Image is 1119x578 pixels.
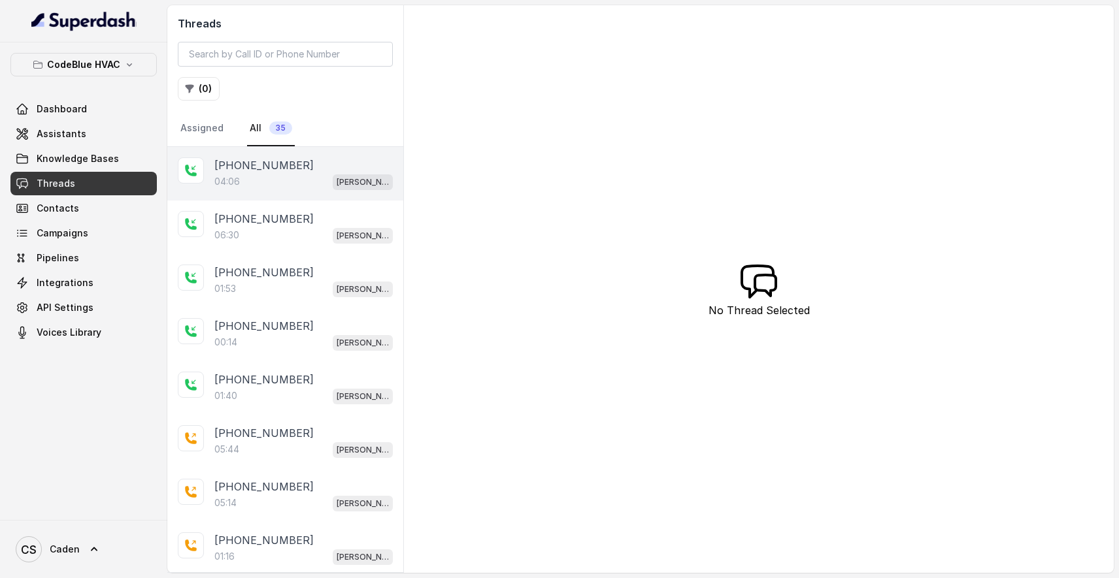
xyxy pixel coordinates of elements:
[10,197,157,220] a: Contacts
[10,122,157,146] a: Assistants
[10,53,157,76] button: CodeBlue HVAC
[21,543,37,556] text: CS
[337,283,389,296] p: [PERSON_NAME]
[10,531,157,568] a: Caden
[178,77,220,101] button: (0)
[214,372,314,387] p: [PHONE_NUMBER]
[214,550,235,563] p: 01:16
[214,157,314,173] p: [PHONE_NUMBER]
[214,211,314,227] p: [PHONE_NUMBER]
[10,147,157,170] a: Knowledge Bases
[337,390,389,403] p: [PERSON_NAME]
[269,121,292,135] span: 35
[214,532,314,548] p: [PHONE_NUMBER]
[337,551,389,564] p: [PERSON_NAME]
[37,227,88,240] span: Campaigns
[214,443,239,456] p: 05:44
[37,152,119,165] span: Knowledge Bases
[214,229,239,242] p: 06:30
[214,175,240,188] p: 04:06
[10,97,157,121] a: Dashboard
[178,111,226,146] a: Assigned
[214,318,314,334] p: [PHONE_NUMBER]
[214,389,237,402] p: 01:40
[37,127,86,140] span: Assistants
[178,16,393,31] h2: Threads
[37,326,101,339] span: Voices Library
[10,321,157,344] a: Voices Library
[37,251,79,265] span: Pipelines
[214,336,237,349] p: 00:14
[247,111,295,146] a: All35
[178,111,393,146] nav: Tabs
[37,276,93,289] span: Integrations
[37,177,75,190] span: Threads
[337,443,389,457] p: [PERSON_NAME]
[214,282,236,295] p: 01:53
[178,42,393,67] input: Search by Call ID or Phone Number
[709,302,810,318] p: No Thread Selected
[337,336,389,349] p: [PERSON_NAME]
[337,497,389,510] p: [PERSON_NAME]
[10,271,157,295] a: Integrations
[10,296,157,319] a: API Settings
[50,543,80,556] span: Caden
[37,202,79,215] span: Contacts
[337,176,389,189] p: [PERSON_NAME]
[47,57,120,72] p: CodeBlue HVAC
[10,172,157,195] a: Threads
[10,246,157,270] a: Pipelines
[37,103,87,116] span: Dashboard
[337,229,389,242] p: [PERSON_NAME]
[214,479,314,494] p: [PHONE_NUMBER]
[31,10,137,31] img: light.svg
[10,221,157,245] a: Campaigns
[214,496,237,509] p: 05:14
[37,301,93,314] span: API Settings
[214,265,314,280] p: [PHONE_NUMBER]
[214,425,314,441] p: [PHONE_NUMBER]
